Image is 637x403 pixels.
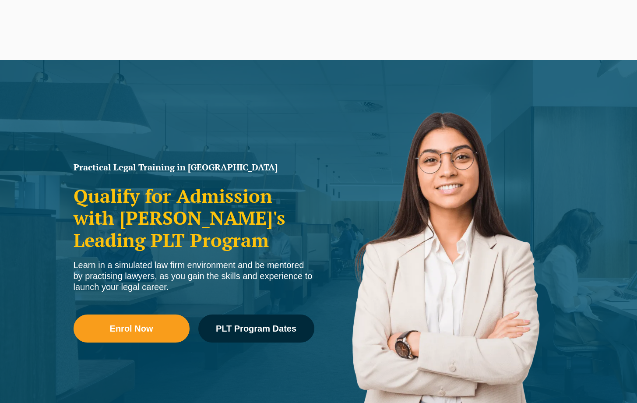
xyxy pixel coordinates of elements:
div: Learn in a simulated law firm environment and be mentored by practising lawyers, as you gain the ... [74,260,314,293]
a: PLT Program Dates [198,315,314,343]
h2: Qualify for Admission with [PERSON_NAME]'s Leading PLT Program [74,185,314,251]
a: Enrol Now [74,315,190,343]
span: PLT Program Dates [216,324,296,333]
h1: Practical Legal Training in [GEOGRAPHIC_DATA] [74,163,314,172]
span: Enrol Now [110,324,153,333]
